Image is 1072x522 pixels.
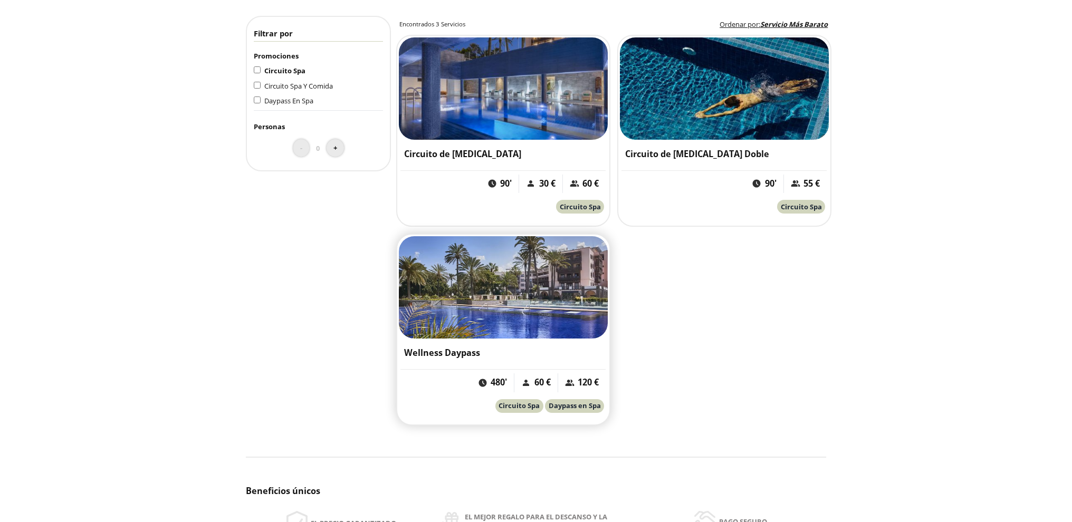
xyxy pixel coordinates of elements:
span: Personas [254,122,285,131]
label: : [720,20,828,30]
span: 90' [765,178,777,190]
span: Circuito Spa [560,202,601,211]
span: Circuito Spa [781,202,822,211]
h2: Encontrados 3 Servicios [399,20,465,28]
span: 60 € [582,178,599,190]
span: 60 € [534,376,551,389]
span: Circuito Spa [499,401,540,410]
h3: Circuito de [MEDICAL_DATA] Doble [625,148,824,160]
span: Daypass en Spa [549,401,601,410]
span: Circuito Spa Y Comida [264,81,333,91]
a: Circuito de [MEDICAL_DATA]90'30 €60 €Circuito Spa [396,35,610,227]
span: 120 € [578,376,599,389]
button: + [327,139,344,157]
span: 55 € [803,178,820,190]
h3: Wellness Daypass [404,347,602,359]
span: 0 [316,142,320,154]
span: Ordenar por [720,20,759,29]
span: Beneficios únicos [246,485,320,497]
a: Wellness Daypass480'60 €120 €Circuito SpaDaypass en Spa [396,234,610,426]
h3: Circuito de [MEDICAL_DATA] [404,148,602,160]
span: Circuito Spa [264,66,305,75]
a: Circuito de [MEDICAL_DATA] Doble90'55 €Circuito Spa [617,35,831,227]
span: 30 € [539,178,556,190]
button: - [293,139,309,157]
span: 480' [491,376,507,389]
span: Filtrar por [254,28,293,38]
span: 90' [500,178,512,190]
span: Promociones [254,51,299,61]
span: Servicio Más Barato [760,20,828,29]
span: Daypass En Spa [264,96,313,105]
